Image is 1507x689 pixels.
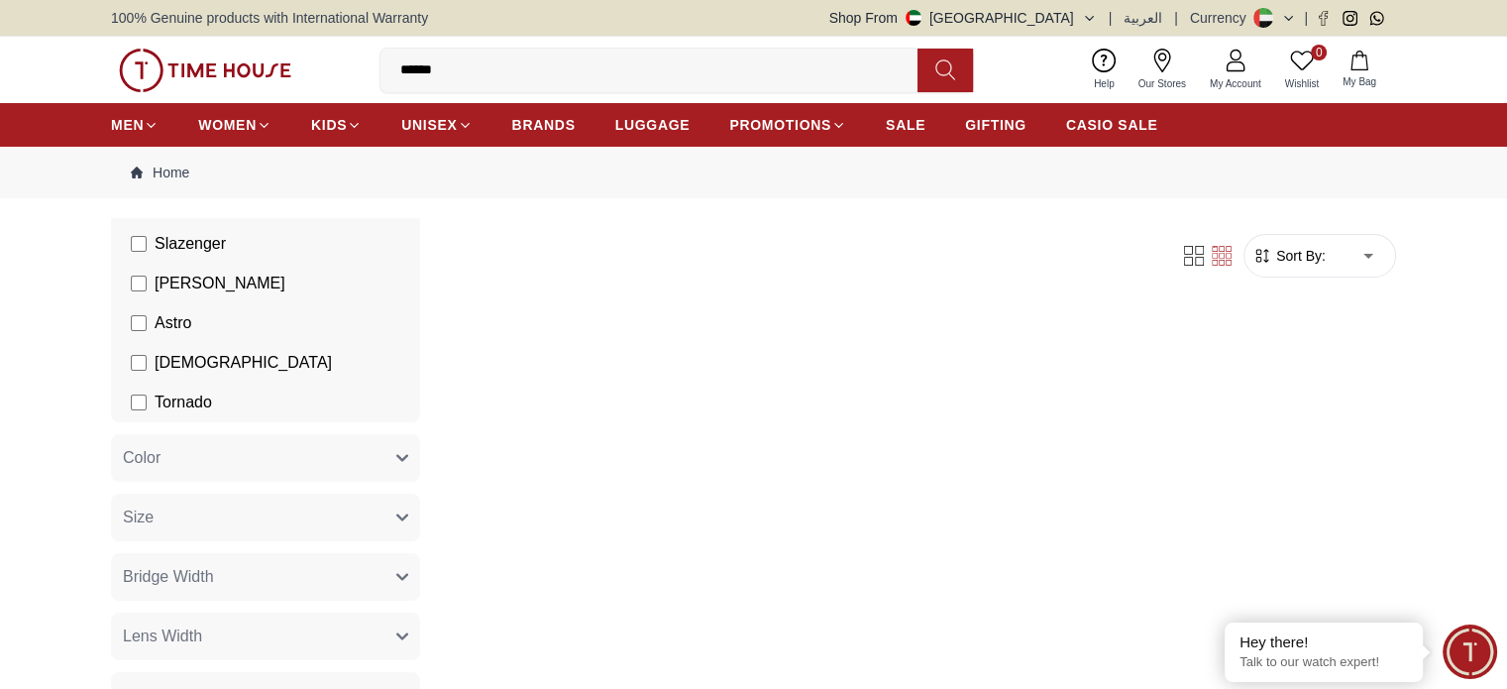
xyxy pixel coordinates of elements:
button: Lens Width [111,613,420,660]
span: Size [123,506,154,529]
a: Facebook [1316,11,1331,26]
span: 100% Genuine products with International Warranty [111,8,428,28]
a: Instagram [1343,11,1357,26]
img: United Arab Emirates [906,10,921,26]
button: Color [111,434,420,482]
a: Help [1082,45,1127,95]
a: PROMOTIONS [729,107,846,143]
a: MEN [111,107,159,143]
p: Talk to our watch expert! [1239,654,1408,671]
a: GIFTING [965,107,1026,143]
a: Our Stores [1127,45,1198,95]
a: KIDS [311,107,362,143]
span: Lens Width [123,625,202,648]
button: My Bag [1331,47,1388,93]
span: [PERSON_NAME] [155,272,285,295]
a: BRANDS [512,107,576,143]
span: 0 [1311,45,1327,60]
span: Our Stores [1130,76,1194,91]
span: Astro [155,311,191,335]
span: Tornado [155,391,212,414]
a: Whatsapp [1369,11,1384,26]
span: UNISEX [401,115,457,135]
a: WOMEN [198,107,271,143]
button: العربية [1124,8,1162,28]
span: GIFTING [965,115,1026,135]
div: Chat Widget [1443,625,1497,679]
span: Sort By: [1272,246,1326,266]
div: Currency [1190,8,1254,28]
span: | [1174,8,1178,28]
span: Slazenger [155,232,226,256]
a: CASIO SALE [1066,107,1158,143]
span: [DEMOGRAPHIC_DATA] [155,351,332,375]
span: CASIO SALE [1066,115,1158,135]
input: [DEMOGRAPHIC_DATA] [131,355,147,371]
button: Sort By: [1252,246,1326,266]
img: ... [119,49,291,92]
span: | [1304,8,1308,28]
button: Size [111,494,420,541]
a: 0Wishlist [1273,45,1331,95]
input: Slazenger [131,236,147,252]
button: Shop From[GEOGRAPHIC_DATA] [829,8,1097,28]
span: Color [123,446,161,470]
input: [PERSON_NAME] [131,276,147,291]
span: Wishlist [1277,76,1327,91]
span: My Bag [1335,74,1384,89]
span: MEN [111,115,144,135]
span: SALE [886,115,925,135]
button: Bridge Width [111,553,420,601]
span: Bridge Width [123,565,214,589]
span: WOMEN [198,115,257,135]
span: Help [1086,76,1123,91]
input: Astro [131,315,147,331]
nav: Breadcrumb [111,147,1396,198]
span: PROMOTIONS [729,115,831,135]
span: BRANDS [512,115,576,135]
input: Tornado [131,395,147,410]
span: My Account [1202,76,1269,91]
span: | [1109,8,1113,28]
a: SALE [886,107,925,143]
a: Home [131,163,189,182]
div: Hey there! [1239,632,1408,652]
a: UNISEX [401,107,472,143]
a: LUGGAGE [615,107,691,143]
span: KIDS [311,115,347,135]
span: LUGGAGE [615,115,691,135]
